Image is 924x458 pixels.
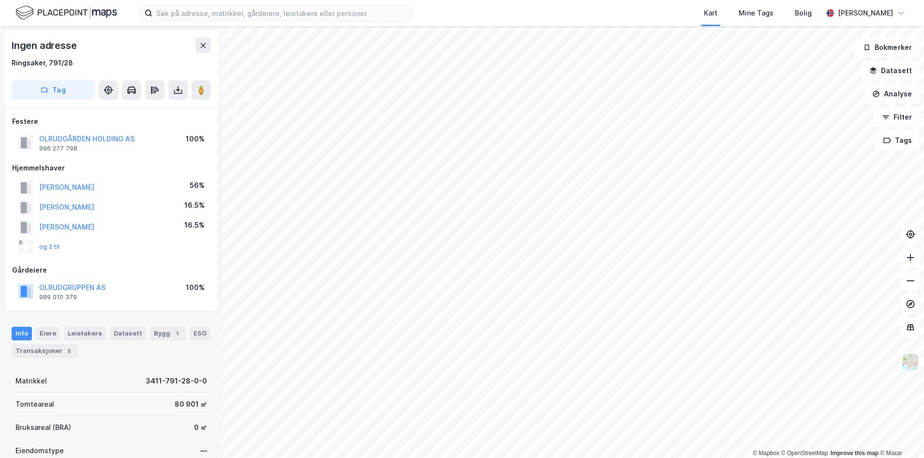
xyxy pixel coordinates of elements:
[12,344,78,358] div: Transaksjoner
[12,162,210,174] div: Hjemmelshaver
[15,445,64,457] div: Eiendomstype
[39,293,77,301] div: 989 010 379
[150,327,186,340] div: Bygg
[864,84,920,104] button: Analyse
[12,80,95,100] button: Tag
[15,398,54,410] div: Tomteareal
[838,7,893,19] div: [PERSON_NAME]
[831,450,879,457] a: Improve this map
[875,131,920,150] button: Tags
[15,422,71,433] div: Bruksareal (BRA)
[874,107,920,127] button: Filter
[901,353,920,371] img: Z
[186,282,205,293] div: 100%
[795,7,812,19] div: Bolig
[15,375,47,387] div: Matrikkel
[186,133,205,145] div: 100%
[184,219,205,231] div: 16.5%
[194,422,207,433] div: 0 ㎡
[876,412,924,458] iframe: Chat Widget
[39,145,77,153] div: 996 277 798
[753,450,779,457] a: Mapbox
[12,327,32,340] div: Info
[146,375,207,387] div: 3411-791-28-0-0
[175,398,207,410] div: 80 901 ㎡
[190,327,210,340] div: ESG
[12,264,210,276] div: Gårdeiere
[861,61,920,80] button: Datasett
[12,116,210,127] div: Festere
[184,199,205,211] div: 16.5%
[781,450,828,457] a: OpenStreetMap
[64,327,106,340] div: Leietakere
[12,57,73,69] div: Ringsaker, 791/28
[36,327,60,340] div: Eiere
[64,346,74,356] div: 5
[855,38,920,57] button: Bokmerker
[15,4,117,21] img: logo.f888ab2527a4732fd821a326f86c7f29.svg
[152,6,411,20] input: Søk på adresse, matrikkel, gårdeiere, leietakere eller personer
[739,7,774,19] div: Mine Tags
[190,180,205,191] div: 56%
[704,7,717,19] div: Kart
[172,329,182,338] div: 1
[110,327,146,340] div: Datasett
[12,38,78,53] div: Ingen adresse
[200,445,207,457] div: —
